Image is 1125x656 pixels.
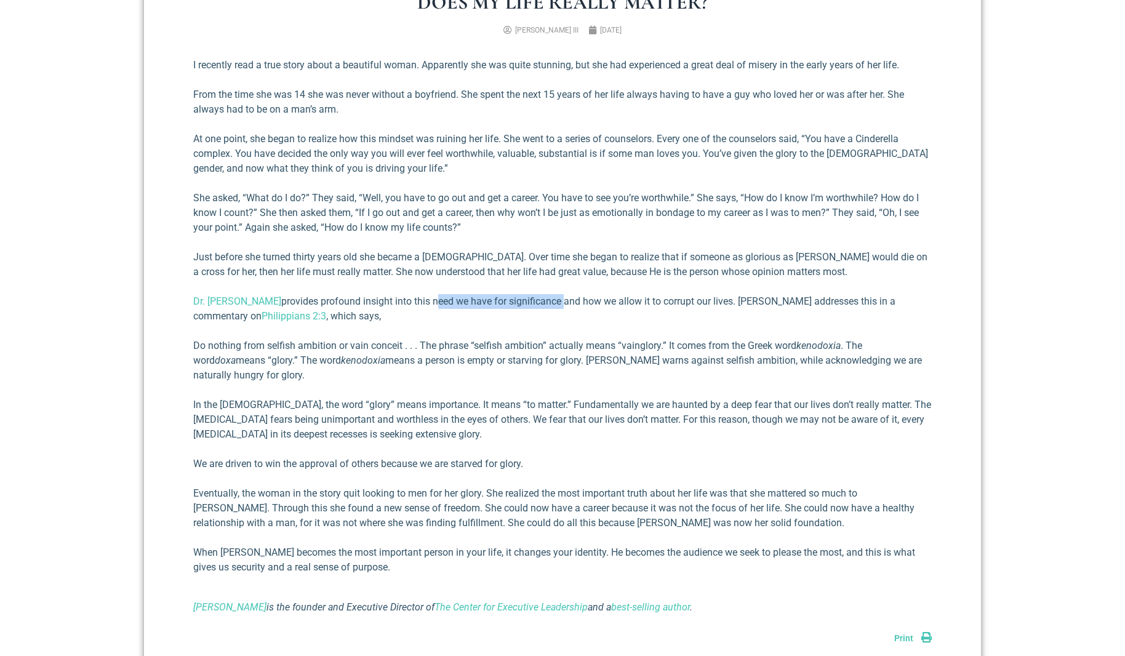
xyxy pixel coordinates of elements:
span: [PERSON_NAME] III [515,26,579,34]
span: Print [894,633,913,643]
p: Eventually, the woman in the story quit looking to men for her glory. She realized the most impor... [193,486,932,530]
a: [DATE] [588,25,622,36]
em: is the founder and Executive Director of and a . [193,601,692,613]
a: [PERSON_NAME] [193,601,266,613]
p: provides profound insight into this need we have for significance and how we allow it to corrupt ... [193,294,932,324]
p: Do nothing from selfish ambition or vain conceit . . . The phrase “selfish ambition” actually mea... [193,338,932,383]
p: At one point, she began to realize how this mindset was ruining her life. She went to a series of... [193,132,932,176]
a: Dr. [PERSON_NAME] [193,295,281,307]
em: kenodoxia [796,340,841,351]
a: Philippians 2:3 [262,310,326,322]
p: She asked, “What do I do?” They said, “Well, you have to go out and get a career. You have to see... [193,191,932,235]
p: In the [DEMOGRAPHIC_DATA], the word “glory” means importance. It means “to matter.” Fundamentally... [193,398,932,442]
p: When [PERSON_NAME] becomes the most important person in your life, it changes your identity. He b... [193,545,932,575]
em: kenodoxia [341,354,385,366]
a: The Center for Executive Leadership [434,601,588,613]
a: Print [894,633,932,643]
a: best-selling author [611,601,690,613]
em: doxa [215,354,236,366]
p: We are driven to win the approval of others because we are starved for glory. [193,457,932,471]
p: Just before she turned thirty years old she became a [DEMOGRAPHIC_DATA]. Over time she began to r... [193,250,932,279]
p: I recently read a true story about a beautiful woman. Apparently she was quite stunning, but she ... [193,58,932,73]
time: [DATE] [600,26,622,34]
p: From the time she was 14 she was never without a boyfriend. She spent the next 15 years of her li... [193,87,932,117]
